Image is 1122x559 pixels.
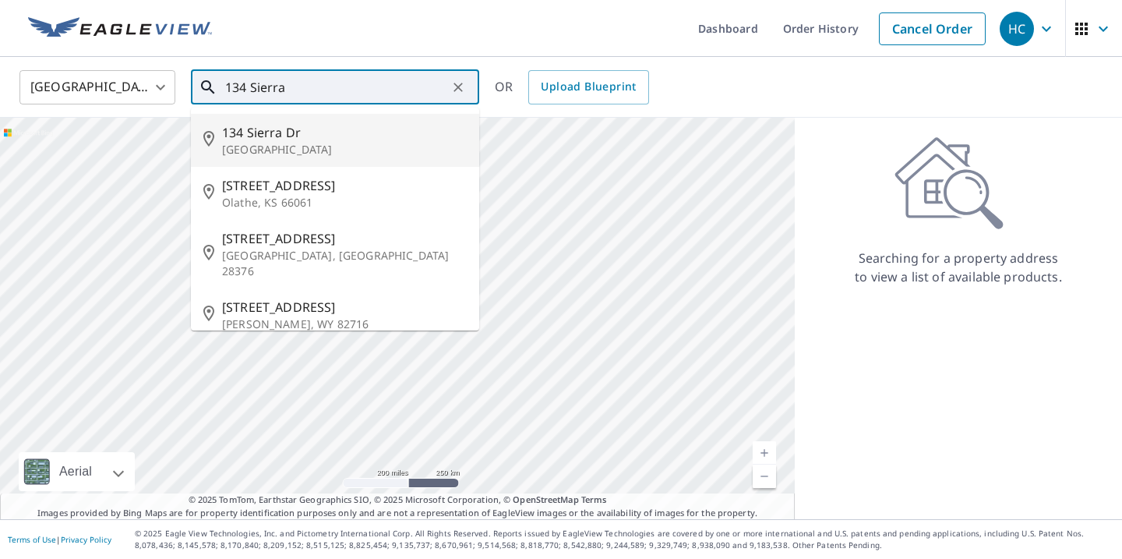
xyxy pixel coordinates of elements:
[222,298,467,317] span: [STREET_ADDRESS]
[225,65,447,109] input: Search by address or latitude-longitude
[495,70,649,104] div: OR
[8,534,56,545] a: Terms of Use
[8,535,111,544] p: |
[447,76,469,98] button: Clear
[19,452,135,491] div: Aerial
[581,494,607,505] a: Terms
[753,465,776,488] a: Current Level 5, Zoom Out
[1000,12,1034,46] div: HC
[222,142,467,157] p: [GEOGRAPHIC_DATA]
[528,70,648,104] a: Upload Blueprint
[879,12,986,45] a: Cancel Order
[28,17,212,41] img: EV Logo
[222,229,467,248] span: [STREET_ADDRESS]
[55,452,97,491] div: Aerial
[541,77,636,97] span: Upload Blueprint
[61,534,111,545] a: Privacy Policy
[222,317,467,332] p: [PERSON_NAME], WY 82716
[222,176,467,195] span: [STREET_ADDRESS]
[189,494,607,507] span: © 2025 TomTom, Earthstar Geographics SIO, © 2025 Microsoft Corporation, ©
[854,249,1063,286] p: Searching for a property address to view a list of available products.
[19,65,175,109] div: [GEOGRAPHIC_DATA]
[222,123,467,142] span: 134 Sierra Dr
[513,494,578,505] a: OpenStreetMap
[753,441,776,465] a: Current Level 5, Zoom In
[222,248,467,279] p: [GEOGRAPHIC_DATA], [GEOGRAPHIC_DATA] 28376
[222,195,467,211] p: Olathe, KS 66061
[135,528,1114,551] p: © 2025 Eagle View Technologies, Inc. and Pictometry International Corp. All Rights Reserved. Repo...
